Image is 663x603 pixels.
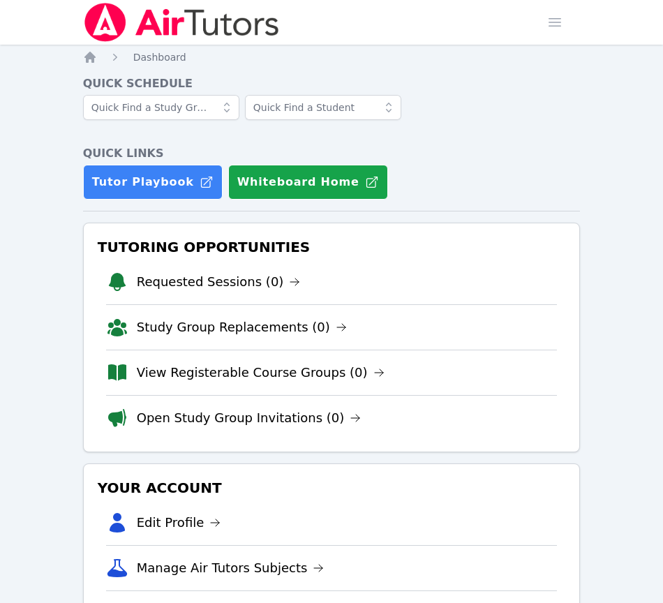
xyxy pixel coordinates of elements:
[95,475,569,500] h3: Your Account
[95,234,569,260] h3: Tutoring Opportunities
[228,165,388,200] button: Whiteboard Home
[83,145,581,162] h4: Quick Links
[137,558,325,578] a: Manage Air Tutors Subjects
[245,95,401,120] input: Quick Find a Student
[83,50,581,64] nav: Breadcrumb
[83,75,581,92] h4: Quick Schedule
[137,363,385,382] a: View Registerable Course Groups (0)
[137,272,301,292] a: Requested Sessions (0)
[137,408,362,428] a: Open Study Group Invitations (0)
[83,95,239,120] input: Quick Find a Study Group
[133,50,186,64] a: Dashboard
[83,3,281,42] img: Air Tutors
[133,52,186,63] span: Dashboard
[137,513,221,533] a: Edit Profile
[137,318,347,337] a: Study Group Replacements (0)
[83,165,223,200] a: Tutor Playbook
